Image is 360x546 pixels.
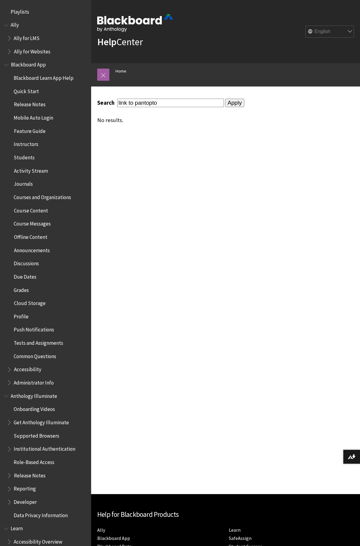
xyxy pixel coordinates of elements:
[14,484,36,492] span: Reporting
[14,338,63,346] span: Tests and Assignments
[14,113,53,121] span: Mobile Auto Login
[14,298,45,306] span: Cloud Storage
[11,7,29,15] span: Playlists
[11,391,57,399] span: Anthology Illuminate
[14,365,41,373] span: Accessibility
[306,26,354,38] select: Site Language Selector
[4,391,87,521] nav: Book outline for Anthology Illuminate
[14,404,55,412] span: Onboarding Videos
[14,86,39,94] span: Quick Start
[14,497,37,505] span: Developer
[14,258,39,266] span: Discussions
[14,470,45,479] span: Release Notes
[14,510,68,518] span: Data Privacy Information
[14,100,45,108] span: Release Notes
[14,152,35,161] span: Students
[14,205,48,214] span: Course Content
[4,20,87,57] nav: Book outline for Anthology Ally Help
[14,245,50,253] span: Announcements
[11,20,19,28] span: Ally
[14,417,69,426] span: Get Anthology Illuminate
[97,99,116,106] label: Search
[14,311,29,320] span: Profile
[97,509,354,520] h2: Help for Blackboard Products
[14,33,39,41] span: Ally for LMS
[14,166,48,174] span: Activity Stream
[229,535,252,541] a: SafeAssign
[115,67,126,75] a: Home
[97,535,130,541] a: Blackboard App
[14,351,56,359] span: Common Questions
[14,219,51,227] span: Course Messages
[14,457,54,465] span: Role-Based Access
[14,139,38,148] span: Instructors
[14,179,33,187] span: Journals
[11,60,46,68] span: Blackboard App
[97,36,143,48] a: HelpCenter
[14,73,74,81] span: Blackboard Learn App Help
[14,444,75,452] span: Institutional Authentication
[14,431,59,439] span: Supported Browsers
[14,46,50,55] span: Ally for Websites
[11,524,23,532] span: Learn
[14,378,54,386] span: Administrator Info
[229,527,241,533] a: Learn
[14,192,71,200] span: Courses and Organizations
[4,60,87,388] nav: Book outline for Blackboard App Help
[4,7,87,17] nav: Book outline for Playlists
[14,232,47,240] span: Offline Content
[14,285,29,293] span: Grades
[14,126,45,134] span: Feature Guide
[14,325,54,333] span: Push Notifications
[97,527,105,533] a: Ally
[14,537,62,545] span: Accessibility Overview
[14,272,36,280] span: Due Dates
[97,14,173,32] img: Blackboard by Anthology
[225,99,244,107] input: Apply
[97,117,354,124] div: No results.
[97,36,116,48] strong: Help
